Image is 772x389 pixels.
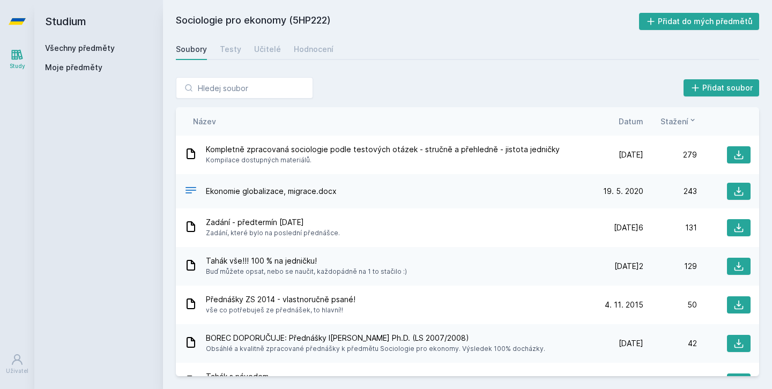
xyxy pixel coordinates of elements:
[254,44,281,55] div: Učitelé
[639,13,760,30] button: Přidat do mých předmětů
[206,294,355,305] span: Přednášky ZS 2014 - vlastnoručně psané!
[206,256,407,266] span: Tahák vše!!! 100 % na jedničku!
[605,300,643,310] span: 4. 11. 2015
[45,62,102,73] span: Moje předměty
[220,39,241,60] a: Testy
[614,261,643,272] span: [DATE]2
[206,228,340,238] span: Zadání, které bylo na poslední přednášce.
[184,184,197,199] div: DOCX
[206,266,407,277] span: Buď můžete opsat, nebo se naučit, každopádně na 1 to stačilo :)
[220,44,241,55] div: Testy
[660,116,697,127] button: Stažení
[2,348,32,380] a: Uživatel
[294,39,333,60] a: Hodnocení
[206,343,545,354] span: Obsáhlé a kvalitně zpracované přednášky k předmětu Sociologie pro ekonomy. Výsledek 100% docházky.
[193,116,216,127] button: Název
[684,79,760,96] button: Přidat soubor
[643,222,697,233] div: 131
[603,186,643,197] span: 19. 5. 2020
[206,144,560,155] span: Kompletně zpracovaná sociologie podle testových otázek - stručně a přehledně - jistota jedničky
[619,116,643,127] button: Datum
[176,44,207,55] div: Soubory
[643,261,697,272] div: 129
[45,43,115,53] a: Všechny předměty
[643,186,697,197] div: 243
[619,149,643,160] span: [DATE]
[643,338,697,349] div: 42
[619,338,643,349] span: [DATE]
[614,222,643,233] span: [DATE]6
[254,39,281,60] a: Učitelé
[6,367,28,375] div: Uživatel
[206,155,560,166] span: Kompilace dostupných materiálů.
[176,39,207,60] a: Soubory
[660,116,688,127] span: Stažení
[206,186,337,197] span: Ekonomie globalizace, migrace.docx
[294,44,333,55] div: Hodnocení
[206,333,545,343] span: BOREC DOPORUČUJE: Přednášky I[PERSON_NAME] Ph.D. (LS 2007/2008)
[206,217,340,228] span: Zadání - předtermín [DATE]
[176,13,639,30] h2: Sociologie pro ekonomy (5HP222)
[2,43,32,76] a: Study
[206,371,382,382] span: Tahák s návodem
[176,77,313,99] input: Hledej soubor
[206,305,355,316] span: vše co potřebuješ ze přednášek, to hlavní!!
[643,300,697,310] div: 50
[10,62,25,70] div: Study
[643,149,697,160] div: 279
